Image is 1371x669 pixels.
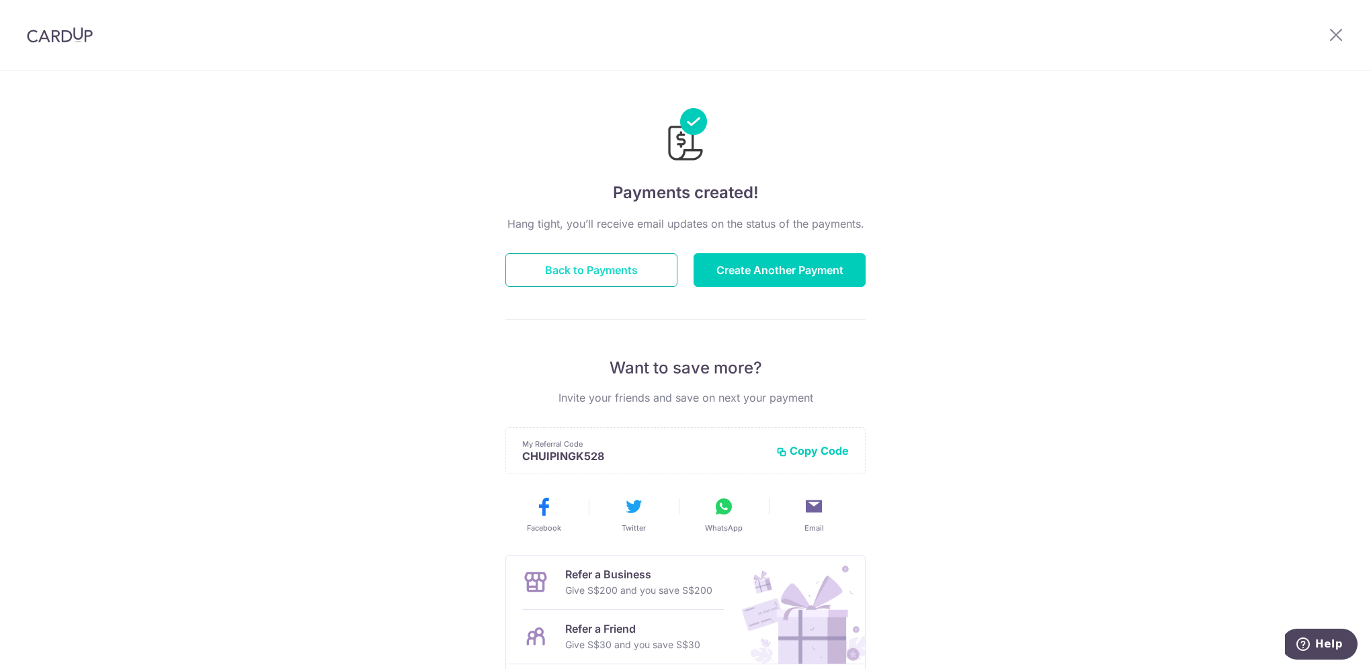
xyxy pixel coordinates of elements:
[565,621,700,637] p: Refer a Friend
[664,108,707,165] img: Payments
[505,253,677,287] button: Back to Payments
[684,496,763,533] button: WhatsApp
[804,523,824,533] span: Email
[505,390,866,406] p: Invite your friends and save on next your payment
[565,582,712,598] p: Give S$200 and you save S$200
[522,449,765,463] p: CHUIPINGK528
[505,181,866,205] h4: Payments created!
[565,566,712,582] p: Refer a Business
[594,496,673,533] button: Twitter
[705,523,743,533] span: WhatsApp
[505,216,866,232] p: Hang tight, you’ll receive email updates on the status of the payments.
[774,496,854,533] button: Email
[776,444,849,457] button: Copy Code
[565,637,700,653] p: Give S$30 and you save S$30
[27,27,93,43] img: CardUp
[622,523,646,533] span: Twitter
[522,439,765,449] p: My Referral Code
[527,523,561,533] span: Facebook
[504,496,583,533] button: Facebook
[1285,629,1358,662] iframe: Opens a widget where you can find more information
[505,357,866,379] p: Want to save more?
[694,253,866,287] button: Create Another Payment
[729,555,865,664] img: Refer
